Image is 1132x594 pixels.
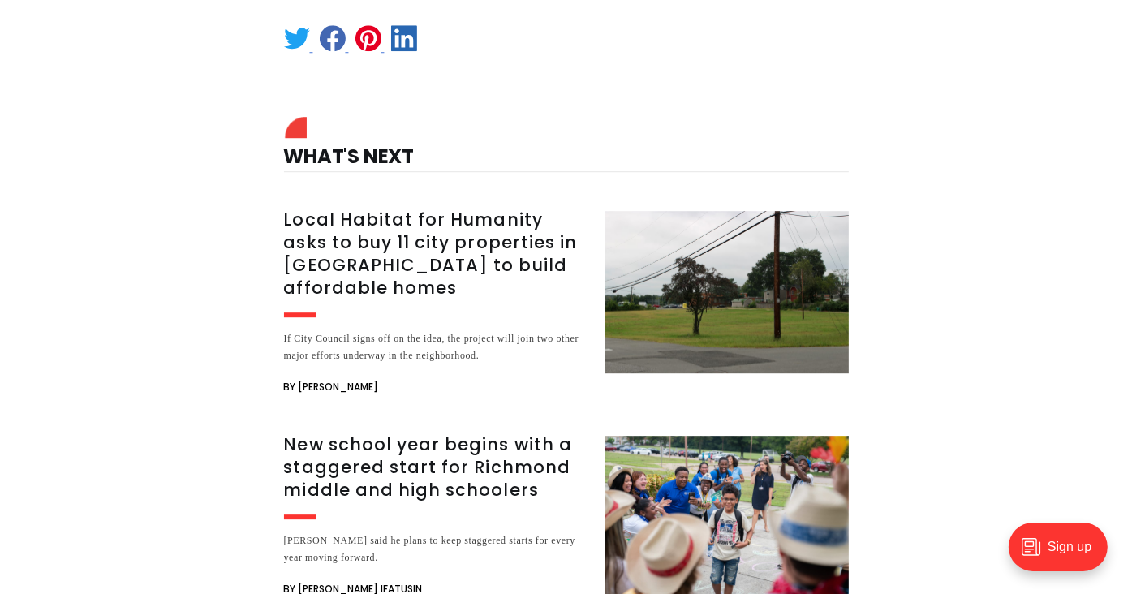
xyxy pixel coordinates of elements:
[284,330,586,364] div: If City Council signs off on the idea, the project will join two other major efforts underway in ...
[284,377,379,397] span: By [PERSON_NAME]
[284,121,849,172] h4: What's Next
[284,433,586,501] h3: New school year begins with a staggered start for Richmond middle and high schoolers
[284,211,849,397] a: Local Habitat for Humanity asks to buy 11 city properties in [GEOGRAPHIC_DATA] to build affordabl...
[284,209,586,299] h3: Local Habitat for Humanity asks to buy 11 city properties in [GEOGRAPHIC_DATA] to build affordabl...
[605,211,849,373] img: Local Habitat for Humanity asks to buy 11 city properties in Northside to build affordable homes
[284,532,586,566] div: [PERSON_NAME] said he plans to keep staggered starts for every year moving forward.
[995,514,1132,594] iframe: portal-trigger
